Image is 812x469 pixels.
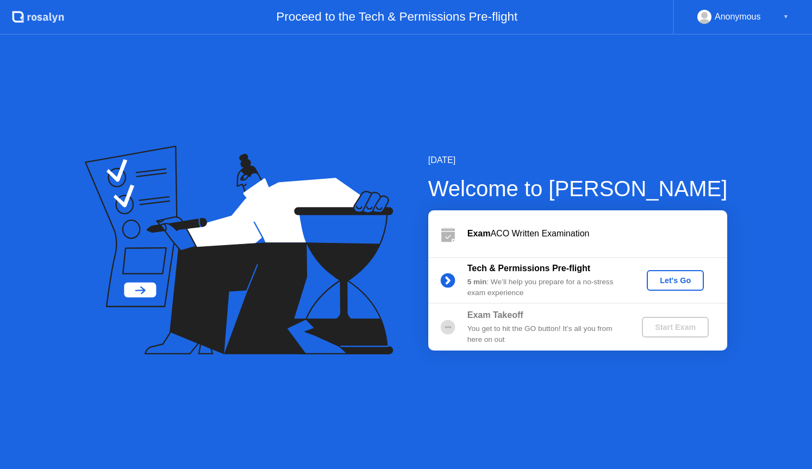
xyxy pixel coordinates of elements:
[467,323,624,346] div: You get to hit the GO button! It’s all you from here on out
[467,277,624,299] div: : We’ll help you prepare for a no-stress exam experience
[647,270,704,291] button: Let's Go
[467,229,491,238] b: Exam
[783,10,789,24] div: ▼
[467,310,523,320] b: Exam Takeoff
[467,227,727,240] div: ACO Written Examination
[642,317,709,337] button: Start Exam
[467,264,590,273] b: Tech & Permissions Pre-flight
[428,172,728,205] div: Welcome to [PERSON_NAME]
[646,323,704,332] div: Start Exam
[428,154,728,167] div: [DATE]
[715,10,761,24] div: Anonymous
[651,276,699,285] div: Let's Go
[467,278,487,286] b: 5 min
